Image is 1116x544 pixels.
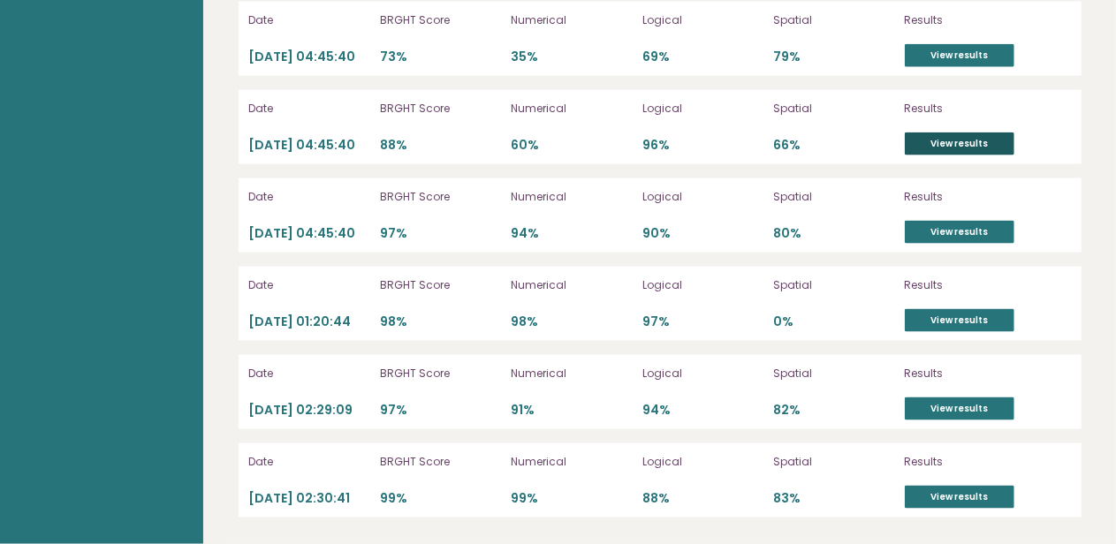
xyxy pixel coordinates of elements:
p: [DATE] 01:20:44 [249,314,369,330]
p: BRGHT Score [380,101,500,117]
p: [DATE] 04:45:40 [249,137,369,154]
p: 97% [380,225,500,242]
p: [DATE] 04:45:40 [249,49,369,65]
a: View results [905,44,1014,67]
p: BRGHT Score [380,12,500,28]
p: Date [249,101,369,117]
p: Date [249,189,369,205]
a: View results [905,309,1014,332]
p: Date [249,366,369,382]
p: Spatial [773,454,893,470]
p: Logical [642,454,763,470]
p: BRGHT Score [380,366,500,382]
p: Numerical [511,189,631,205]
a: View results [905,221,1014,244]
p: Results [905,101,1071,117]
p: 0% [773,314,893,330]
p: 94% [511,225,631,242]
p: Numerical [511,12,631,28]
p: 79% [773,49,893,65]
p: 91% [511,402,631,419]
p: [DATE] 02:29:09 [249,402,369,419]
p: 83% [773,490,893,507]
p: 94% [642,402,763,419]
p: Logical [642,101,763,117]
a: View results [905,486,1014,509]
p: Numerical [511,454,631,470]
p: 96% [642,137,763,154]
p: BRGHT Score [380,277,500,293]
a: View results [905,397,1014,420]
p: BRGHT Score [380,454,500,470]
p: Spatial [773,189,893,205]
p: Spatial [773,12,893,28]
p: Results [905,454,1071,470]
p: 99% [511,490,631,507]
p: Numerical [511,277,631,293]
p: Logical [642,277,763,293]
p: Results [905,12,1071,28]
p: Numerical [511,101,631,117]
p: Results [905,189,1071,205]
p: 98% [511,314,631,330]
p: 35% [511,49,631,65]
p: 98% [380,314,500,330]
p: [DATE] 02:30:41 [249,490,369,507]
p: Date [249,277,369,293]
p: [DATE] 04:45:40 [249,225,369,242]
p: 90% [642,225,763,242]
p: 80% [773,225,893,242]
p: Spatial [773,366,893,382]
p: 69% [642,49,763,65]
p: 66% [773,137,893,154]
p: 99% [380,490,500,507]
p: Spatial [773,277,893,293]
p: Date [249,12,369,28]
p: 97% [642,314,763,330]
p: Numerical [511,366,631,382]
p: 60% [511,137,631,154]
p: Logical [642,366,763,382]
p: Spatial [773,101,893,117]
p: Logical [642,189,763,205]
p: 82% [773,402,893,419]
p: 88% [380,137,500,154]
a: View results [905,132,1014,155]
p: 97% [380,402,500,419]
p: 88% [642,490,763,507]
p: Date [249,454,369,470]
p: BRGHT Score [380,189,500,205]
p: Logical [642,12,763,28]
p: Results [905,277,1071,293]
p: Results [905,366,1071,382]
p: 73% [380,49,500,65]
